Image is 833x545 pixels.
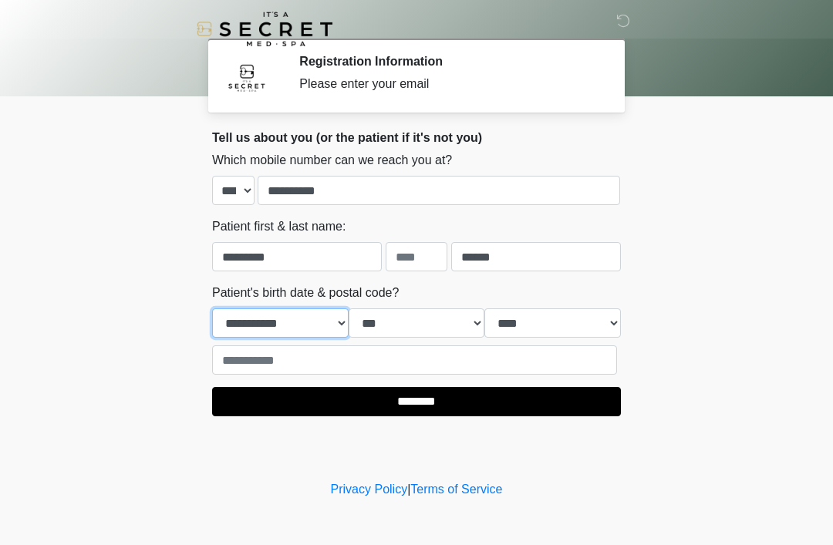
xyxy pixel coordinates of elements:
[212,130,621,145] h2: Tell us about you (or the patient if it's not you)
[407,483,410,496] a: |
[299,75,598,93] div: Please enter your email
[212,151,452,170] label: Which mobile number can we reach you at?
[212,284,399,302] label: Patient's birth date & postal code?
[410,483,502,496] a: Terms of Service
[331,483,408,496] a: Privacy Policy
[197,12,332,46] img: It's A Secret Med Spa Logo
[299,54,598,69] h2: Registration Information
[212,217,346,236] label: Patient first & last name:
[224,54,270,100] img: Agent Avatar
